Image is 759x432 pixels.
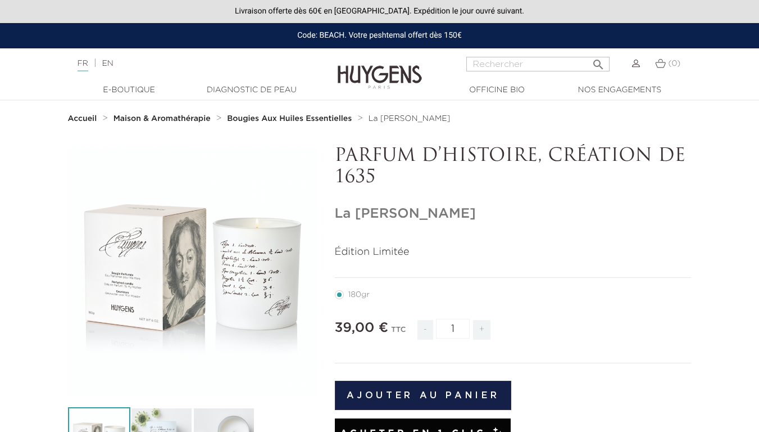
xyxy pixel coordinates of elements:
[68,115,97,123] strong: Accueil
[73,84,185,96] a: E-Boutique
[227,114,354,123] a: Bougies Aux Huiles Essentielles
[668,60,680,67] span: (0)
[369,115,451,123] span: La [PERSON_NAME]
[102,60,113,67] a: EN
[113,115,211,123] strong: Maison & Aromathérapie
[588,53,608,69] button: 
[335,146,692,189] p: PARFUM D’HISTOIRE, CRÉATION DE 1635
[466,57,610,71] input: Rechercher
[441,84,553,96] a: Officine Bio
[68,114,99,123] a: Accueil
[335,206,692,222] h1: La [PERSON_NAME]
[227,115,352,123] strong: Bougies Aux Huiles Essentielles
[417,320,433,340] span: -
[335,381,512,410] button: Ajouter au panier
[391,318,406,348] div: TTC
[335,245,692,260] p: Édition Limitée
[78,60,88,71] a: FR
[473,320,491,340] span: +
[72,57,308,70] div: |
[338,47,422,91] img: Huygens
[196,84,308,96] a: Diagnostic de peau
[335,321,388,335] span: 39,00 €
[436,319,470,339] input: Quantité
[563,84,676,96] a: Nos engagements
[592,55,605,68] i: 
[369,114,451,123] a: La [PERSON_NAME]
[113,114,213,123] a: Maison & Aromathérapie
[335,290,383,299] label: 180gr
